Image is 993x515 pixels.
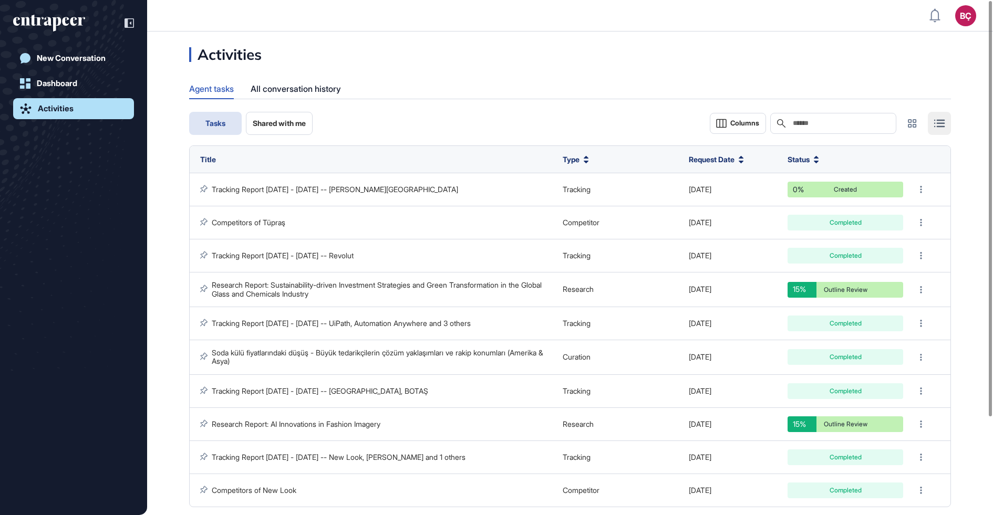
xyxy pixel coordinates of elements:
span: Competitor [563,218,599,227]
button: Tasks [189,112,242,135]
span: Status [788,154,810,165]
span: [DATE] [689,251,711,260]
span: Tracking [563,251,591,260]
span: [DATE] [689,185,711,194]
a: Tracking Report [DATE] - [DATE] -- UiPath, Automation Anywhere and 3 others [212,319,471,328]
div: 0% [788,182,816,197]
button: Status [788,154,819,165]
span: Competitor [563,486,599,495]
span: [DATE] [689,319,711,328]
span: Curation [563,352,591,361]
a: Activities [13,98,134,119]
div: New Conversation [37,54,106,63]
div: All conversation history [251,79,341,99]
a: Dashboard [13,73,134,94]
a: Research Report: Sustainability-driven Investment Strategies and Green Transformation in the Glob... [212,280,544,298]
span: Title [200,155,216,164]
button: Columns [710,113,766,134]
div: entrapeer-logo [13,15,85,31]
a: Tracking Report [DATE] - [DATE] -- New Look, [PERSON_NAME] and 1 others [212,453,466,461]
a: Tracking Report [DATE] - [DATE] -- Revolut [212,251,354,260]
div: Completed [795,219,895,226]
div: Completed [795,320,895,327]
span: [DATE] [689,419,711,428]
a: Soda külü fiyatlarındaki düşüş - Büyük tedarikçilerin çözüm yaklaşımları ve rakip konumları (Amer... [212,348,545,365]
span: Shared with me [253,119,306,128]
div: Dashboard [37,79,77,88]
span: Tracking [563,386,591,395]
a: Tracking Report [DATE] - [DATE] -- [PERSON_NAME][GEOGRAPHIC_DATA] [212,185,458,194]
div: Completed [795,487,895,493]
div: Outline Review [795,287,895,293]
span: Type [563,154,580,165]
a: New Conversation [13,48,134,69]
span: [DATE] [689,453,711,461]
div: Completed [795,388,895,394]
span: [DATE] [689,285,711,293]
span: Tracking [563,319,591,328]
button: Request Date [689,154,744,165]
span: [DATE] [689,352,711,361]
span: Research [563,419,594,428]
button: Type [563,154,589,165]
div: Created [795,186,895,193]
button: Shared with me [246,112,313,135]
div: Activities [38,104,74,113]
span: [DATE] [689,386,711,395]
div: Completed [795,454,895,460]
div: Agent tasks [189,79,234,98]
div: 15% [788,282,816,298]
span: Research [563,285,594,293]
span: Tracking [563,185,591,194]
span: Columns [730,119,759,127]
span: Request Date [689,154,735,165]
button: BÇ [955,5,976,26]
a: Research Report: AI Innovations in Fashion Imagery [212,419,380,428]
div: 15% [788,416,816,432]
span: Tasks [205,119,225,128]
div: Completed [795,354,895,360]
div: Outline Review [795,421,895,427]
span: Tracking [563,453,591,461]
div: Activities [189,47,262,62]
span: [DATE] [689,218,711,227]
a: Competitors of Tüpraş [212,218,285,227]
div: Completed [795,253,895,259]
a: Tracking Report [DATE] - [DATE] -- [GEOGRAPHIC_DATA], BOTAŞ [212,386,428,395]
a: Competitors of New Look [212,486,296,495]
span: [DATE] [689,486,711,495]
